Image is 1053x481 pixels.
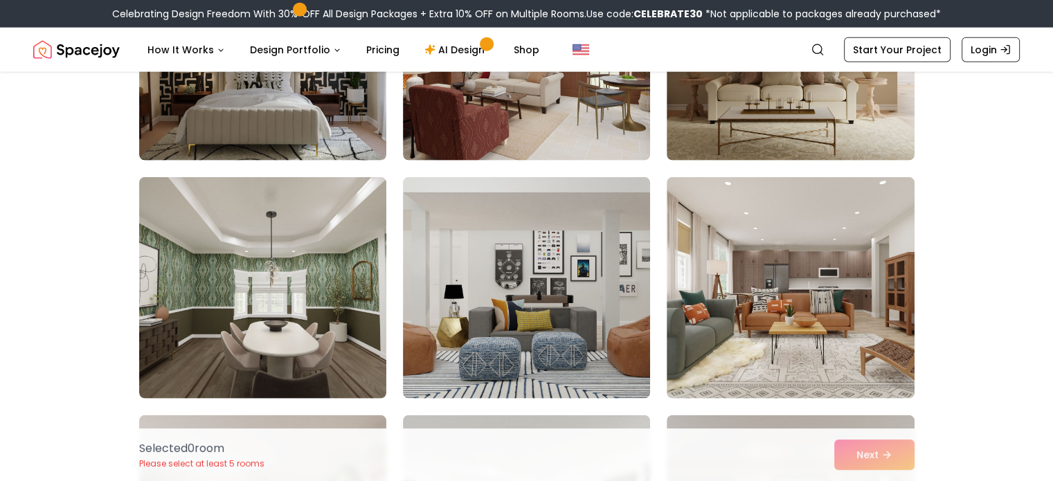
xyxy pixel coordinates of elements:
[962,37,1020,62] a: Login
[503,36,550,64] a: Shop
[33,28,1020,72] nav: Global
[33,36,120,64] a: Spacejoy
[136,36,236,64] button: How It Works
[239,36,352,64] button: Design Portfolio
[136,36,550,64] nav: Main
[573,42,589,58] img: United States
[112,7,941,21] div: Celebrating Design Freedom With 30% OFF All Design Packages + Extra 10% OFF on Multiple Rooms.
[33,36,120,64] img: Spacejoy Logo
[413,36,500,64] a: AI Design
[844,37,951,62] a: Start Your Project
[139,440,264,457] p: Selected 0 room
[633,7,703,21] b: CELEBRATE30
[355,36,411,64] a: Pricing
[667,177,914,399] img: Room room-45
[703,7,941,21] span: *Not applicable to packages already purchased*
[403,177,650,399] img: Room room-44
[139,458,264,469] p: Please select at least 5 rooms
[586,7,703,21] span: Use code:
[139,177,386,399] img: Room room-43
